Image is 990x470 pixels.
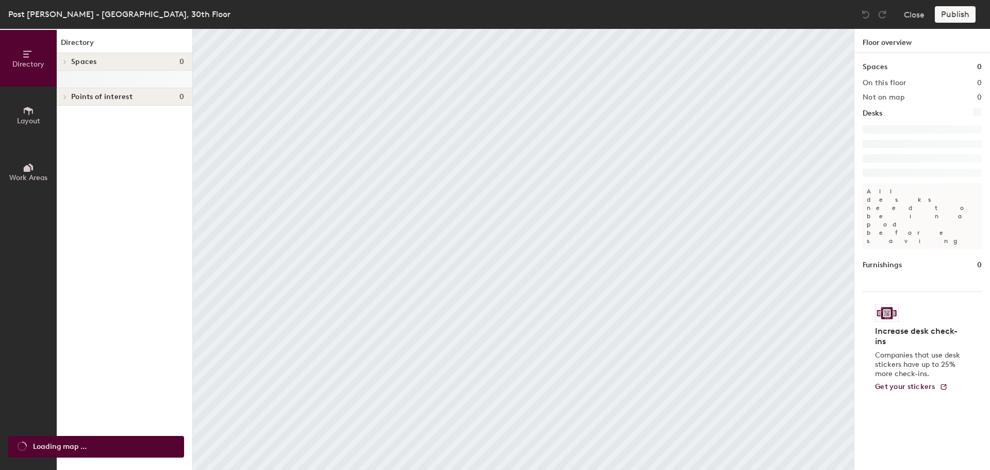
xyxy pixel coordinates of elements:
h2: On this floor [863,79,906,87]
h1: Furnishings [863,260,902,271]
img: Undo [861,9,871,20]
h2: Not on map [863,93,904,102]
span: 0 [179,93,184,101]
img: Redo [877,9,887,20]
div: Post [PERSON_NAME] - [GEOGRAPHIC_DATA], 30th Floor [8,8,230,21]
h1: Desks [863,108,882,119]
h1: Directory [57,37,192,53]
p: Companies that use desk stickers have up to 25% more check-ins. [875,351,963,379]
img: Sticker logo [875,304,899,322]
button: Close [904,6,925,23]
span: Spaces [71,58,97,66]
span: Work Areas [9,173,47,182]
span: Get your stickers [875,382,935,391]
span: Layout [17,117,40,125]
a: Get your stickers [875,383,948,392]
h1: 0 [977,61,982,73]
h2: 0 [977,79,982,87]
span: Directory [12,60,44,69]
p: All desks need to be in a pod before saving [863,183,982,249]
h2: 0 [977,93,982,102]
h1: 0 [977,260,982,271]
h1: Floor overview [854,29,990,53]
span: 0 [179,58,184,66]
span: Points of interest [71,93,133,101]
h4: Increase desk check-ins [875,326,963,347]
h1: Spaces [863,61,887,73]
canvas: Map [193,29,854,470]
span: Loading map ... [33,441,87,452]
